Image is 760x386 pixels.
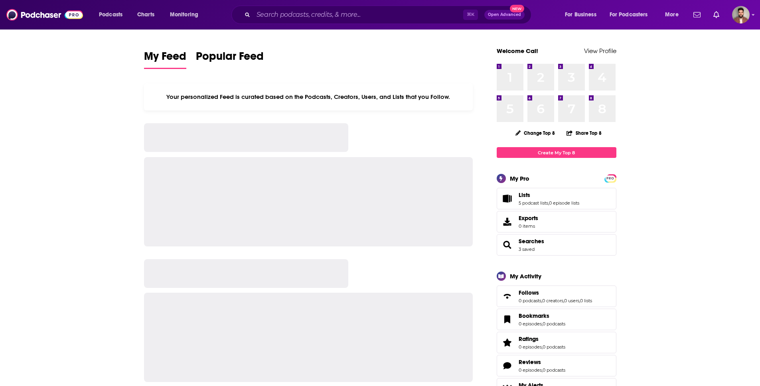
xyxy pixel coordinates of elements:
button: open menu [659,8,689,21]
a: 0 episodes [519,321,542,327]
span: , [542,321,543,327]
button: Change Top 8 [511,128,560,138]
a: Searches [519,238,544,245]
span: Lists [519,191,530,199]
a: Reviews [519,358,565,366]
a: 0 lists [580,298,592,303]
span: 0 items [519,223,538,229]
a: 0 podcasts [543,321,565,327]
span: Ratings [519,335,539,343]
span: Reviews [519,358,541,366]
button: open menu [559,8,606,21]
img: Podchaser - Follow, Share and Rate Podcasts [6,7,83,22]
span: My Feed [144,49,186,68]
div: Search podcasts, credits, & more... [239,6,539,24]
a: Welcome Cal! [497,47,538,55]
span: Monitoring [170,9,198,20]
div: My Activity [510,272,541,280]
span: Follows [519,289,539,296]
a: Lists [499,193,515,204]
a: 0 episodes [519,344,542,350]
span: Open Advanced [488,13,521,17]
a: 0 podcasts [543,344,565,350]
span: , [542,367,543,373]
a: Bookmarks [499,314,515,325]
span: Exports [519,215,538,222]
a: Follows [499,291,515,302]
span: Charts [137,9,154,20]
a: 0 podcasts [519,298,541,303]
button: Share Top 8 [566,125,602,141]
a: Follows [519,289,592,296]
a: Lists [519,191,579,199]
img: User Profile [732,6,750,24]
a: PRO [606,175,615,181]
button: Open AdvancedNew [484,10,525,20]
span: , [548,200,549,206]
span: Bookmarks [497,309,616,330]
span: Exports [499,216,515,227]
span: Popular Feed [196,49,264,68]
a: Show notifications dropdown [690,8,704,22]
span: , [579,298,580,303]
span: For Podcasters [610,9,648,20]
a: Show notifications dropdown [710,8,722,22]
span: Bookmarks [519,312,549,319]
a: Ratings [519,335,565,343]
span: Lists [497,188,616,209]
input: Search podcasts, credits, & more... [253,8,463,21]
span: Podcasts [99,9,122,20]
span: , [542,344,543,350]
a: Popular Feed [196,49,264,69]
a: 0 users [564,298,579,303]
span: Searches [497,234,616,256]
span: , [563,298,564,303]
span: New [510,5,524,12]
a: View Profile [584,47,616,55]
a: Ratings [499,337,515,348]
span: Reviews [497,355,616,376]
span: Logged in as calmonaghan [732,6,750,24]
span: More [665,9,679,20]
button: open menu [604,8,659,21]
span: Ratings [497,332,616,353]
a: Charts [132,8,159,21]
span: For Business [565,9,596,20]
a: 5 podcast lists [519,200,548,206]
a: Searches [499,239,515,250]
button: Show profile menu [732,6,750,24]
div: My Pro [510,175,529,182]
a: Create My Top 8 [497,147,616,158]
span: ⌘ K [463,10,478,20]
span: PRO [606,175,615,181]
span: , [541,298,542,303]
a: 0 creators [542,298,563,303]
a: 3 saved [519,246,535,252]
a: 0 episode lists [549,200,579,206]
a: My Feed [144,49,186,69]
a: 0 podcasts [543,367,565,373]
a: Reviews [499,360,515,371]
a: Exports [497,211,616,232]
a: Bookmarks [519,312,565,319]
button: open menu [164,8,209,21]
button: open menu [93,8,133,21]
span: Follows [497,286,616,307]
a: 0 episodes [519,367,542,373]
div: Your personalized Feed is curated based on the Podcasts, Creators, Users, and Lists that you Follow. [144,83,473,110]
